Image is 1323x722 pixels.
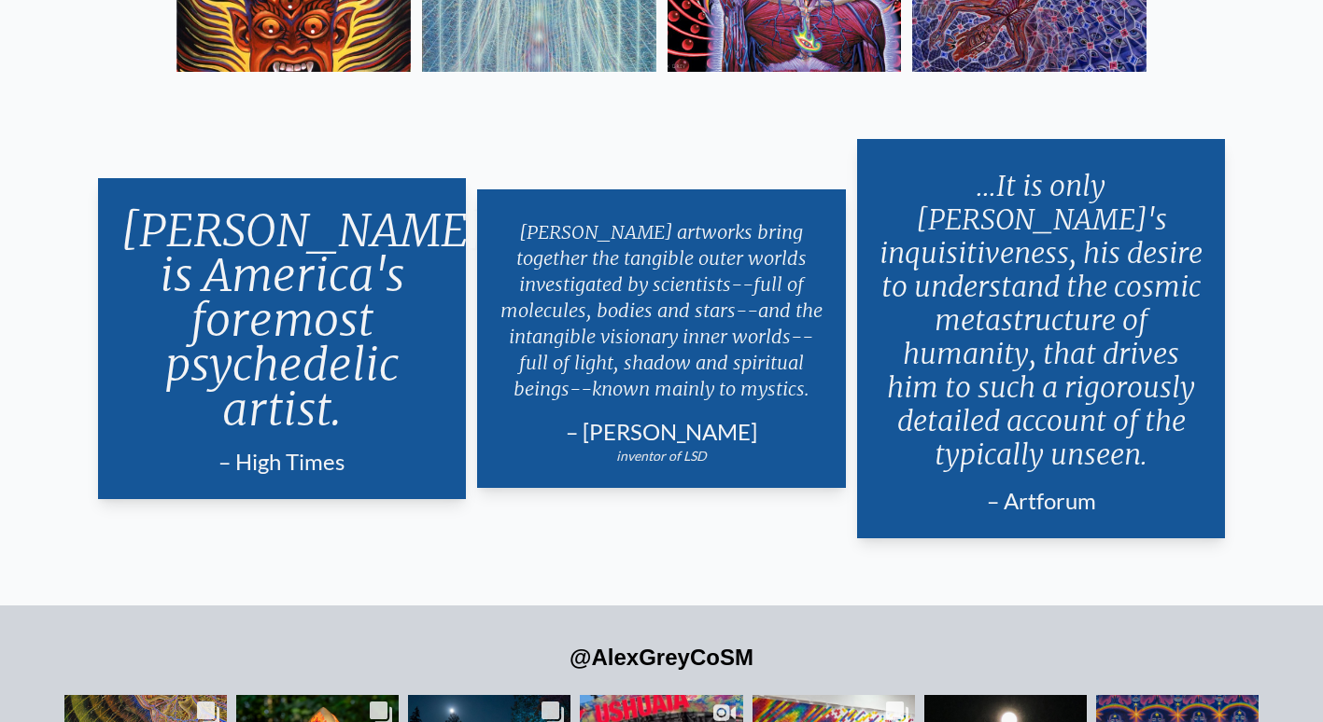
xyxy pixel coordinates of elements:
p: ...It is only [PERSON_NAME]'s inquisitiveness, his desire to understand the cosmic metastructure ... [880,161,1203,479]
p: [PERSON_NAME] is America's foremost psychedelic artist. [120,201,444,439]
div: – [PERSON_NAME] [500,417,823,447]
div: – High Times [120,447,444,477]
em: inventor of LSD [616,448,707,464]
a: @AlexGreyCoSM [570,645,753,670]
p: [PERSON_NAME] artworks bring together the tangible outer worlds investigated by scientists--full ... [500,212,823,410]
div: – Artforum [880,486,1203,516]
